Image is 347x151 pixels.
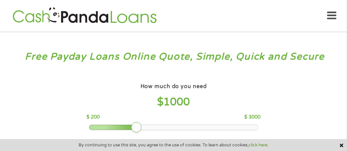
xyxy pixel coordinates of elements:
h4: $ [87,95,260,109]
img: GetLoanNow Logo [11,6,158,25]
p: $ 3000 [244,114,260,121]
p: $ 200 [87,114,100,121]
span: By continuing to use this site, you agree to the use of cookies. To learn about cookies, [79,143,268,147]
h4: How much do you need [141,83,207,90]
a: click here. [249,142,268,148]
span: 1000 [163,96,190,108]
h3: Free Payday Loans Online Quote, Simple, Quick and Secure [19,51,328,63]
